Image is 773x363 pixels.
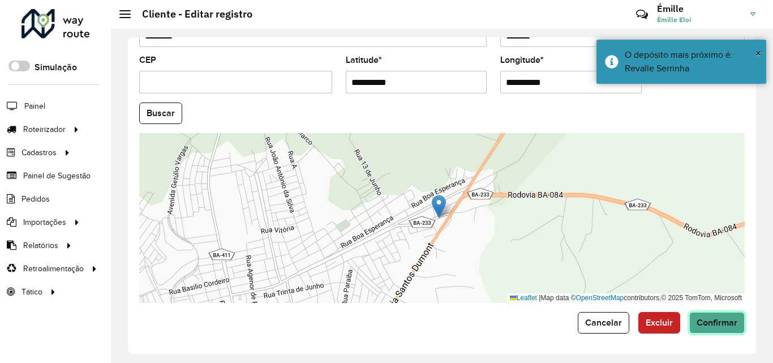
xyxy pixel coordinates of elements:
[23,170,91,182] span: Painel de Sugestão
[510,294,537,302] a: Leaflet
[22,193,50,205] span: Pedidos
[139,103,182,124] button: Buscar
[22,147,57,159] span: Cadastros
[432,195,446,218] img: Marker
[625,48,758,75] div: O depósito mais próximo é: Revalle Serrinha
[646,318,673,327] span: Excluir
[24,100,45,112] span: Painel
[500,53,544,67] label: Longitude
[539,294,540,302] span: |
[35,61,77,74] label: Simulação
[697,318,737,327] span: Confirmar
[23,216,66,228] span: Importações
[23,263,84,275] span: Retroalimentação
[657,3,742,14] h3: Émille
[576,294,624,302] a: OpenStreetMap
[585,318,622,327] span: Cancelar
[22,286,42,298] span: Tático
[346,53,382,67] label: Latitude
[578,312,629,334] button: Cancelar
[638,312,680,334] button: Excluir
[131,8,252,20] h2: Cliente - Editar registro
[630,2,654,27] a: Contato Rápido
[23,123,66,135] span: Roteirizador
[755,47,761,59] span: ×
[657,15,742,25] span: Émille Eloi
[507,293,745,303] div: Map data © contributors,© 2025 TomTom, Microsoft
[23,240,58,251] span: Relatórios
[689,312,745,334] button: Confirmar
[139,53,156,67] label: CEP
[755,45,761,62] button: Close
